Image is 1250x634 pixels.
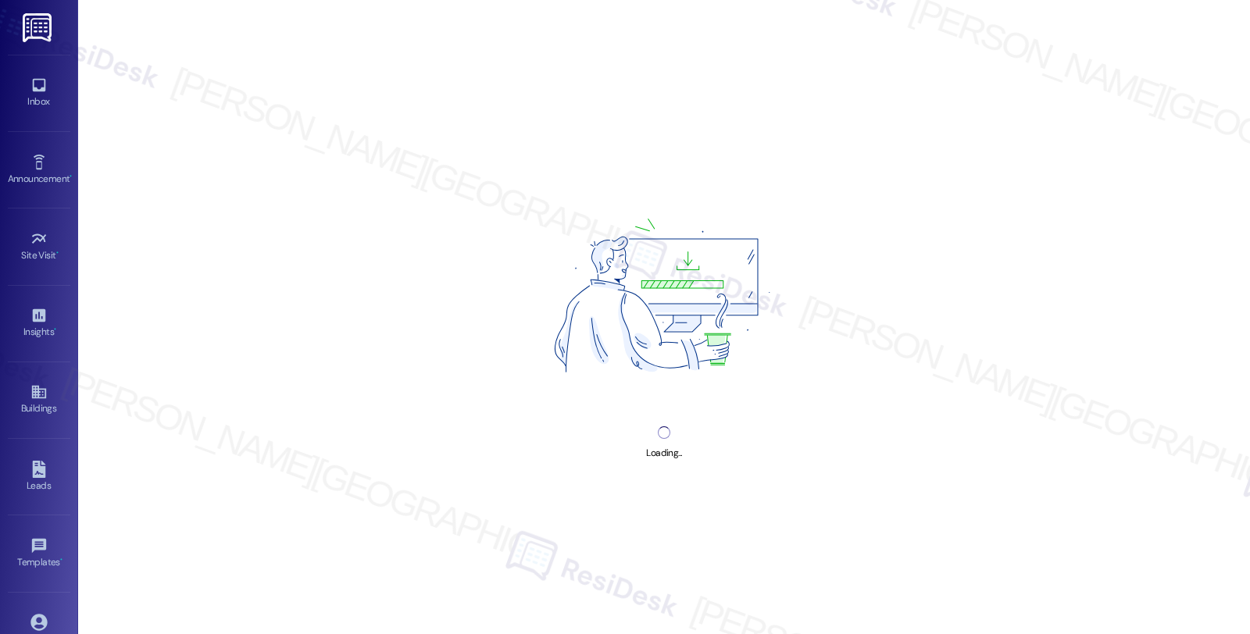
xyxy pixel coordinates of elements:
[646,445,681,461] div: Loading...
[8,302,70,344] a: Insights •
[8,226,70,268] a: Site Visit •
[56,248,59,258] span: •
[8,532,70,575] a: Templates •
[8,379,70,421] a: Buildings
[54,324,56,335] span: •
[8,72,70,114] a: Inbox
[23,13,55,42] img: ResiDesk Logo
[70,171,72,182] span: •
[8,456,70,498] a: Leads
[60,554,62,565] span: •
